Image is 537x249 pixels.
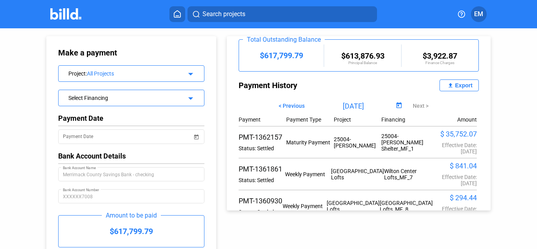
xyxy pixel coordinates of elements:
[429,142,477,155] div: Effective Date: [DATE]
[327,200,380,212] div: [GEOGRAPHIC_DATA] Lofts
[283,203,327,209] div: Weekly Payment
[86,70,87,77] span: :
[273,99,311,113] button: < Previous
[446,81,455,90] mat-icon: file_upload
[334,136,381,149] div: 25004- [PERSON_NAME]
[407,99,434,113] button: Next >
[239,51,324,60] div: $617,799.79
[285,171,331,177] div: Weekly Payment
[324,51,401,61] div: $613,876.93
[455,82,473,89] div: Export
[58,48,146,57] div: Make a payment
[334,116,381,123] div: Project
[192,128,200,136] button: Open calendar
[185,92,194,102] mat-icon: arrow_drop_down
[58,114,204,122] div: Payment Date
[440,79,479,91] button: Export
[413,103,428,109] span: Next >
[381,116,429,123] div: Financing
[433,194,477,202] div: $ 294.44
[380,200,433,212] div: [GEOGRAPHIC_DATA] Lofts_MF_8
[239,197,283,205] div: PMT-1360930
[239,209,283,215] div: Status: Settled
[324,61,401,65] div: Principal Balance
[279,103,305,109] span: < Previous
[394,101,404,111] button: Open calendar
[239,116,286,123] div: Payment
[286,116,334,123] div: Payment Type
[402,61,478,65] div: Finance Charges
[286,139,334,146] div: Maturity Payment
[471,6,487,22] button: EM
[430,162,477,170] div: $ 841.04
[87,70,182,77] div: All Projects
[188,6,377,22] button: Search projects
[185,68,194,77] mat-icon: arrow_drop_down
[58,152,204,160] div: Bank Account Details
[59,216,204,247] div: $617,799.79
[239,165,285,173] div: PMT-1361861
[239,133,286,141] div: PMT-1362157
[239,177,285,183] div: Status: Settled
[430,174,477,186] div: Effective Date: [DATE]
[68,69,182,77] div: Project
[457,116,477,123] div: Amount
[433,206,477,218] div: Effective Date: [DATE]
[239,79,359,91] div: Payment History
[429,130,477,138] div: $ 35,752.07
[50,8,81,20] img: Billd Company Logo
[402,51,478,61] div: $3,922.87
[102,212,161,219] div: Amount to be paid
[202,9,245,19] span: Search projects
[384,168,430,181] div: Wilton Center Lofts_MF_7
[381,133,429,152] div: 25004- [PERSON_NAME] Shelter_MF_1
[68,93,182,101] div: Select Financing
[239,145,286,151] div: Status: Settled
[331,168,384,181] div: [GEOGRAPHIC_DATA] Lofts
[474,9,483,19] span: EM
